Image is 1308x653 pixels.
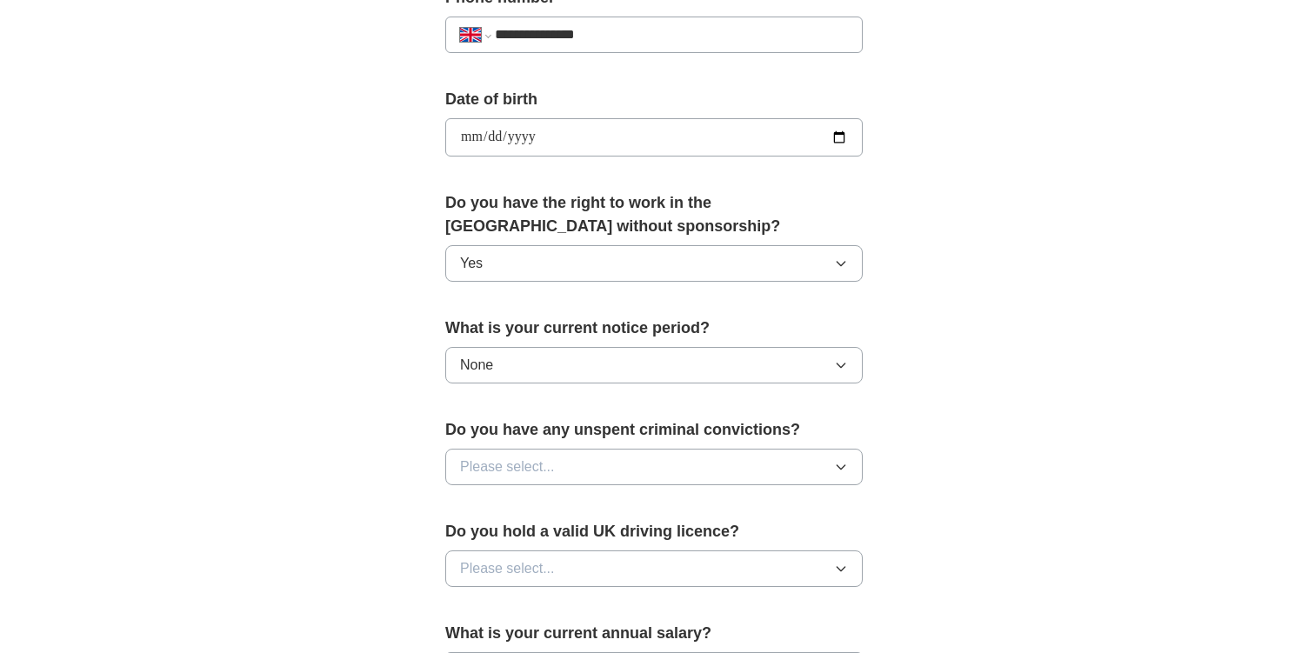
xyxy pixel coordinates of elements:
label: What is your current annual salary? [445,622,863,645]
button: Yes [445,245,863,282]
button: None [445,347,863,383]
label: Date of birth [445,88,863,111]
span: Please select... [460,456,555,477]
span: Yes [460,253,483,274]
button: Please select... [445,449,863,485]
label: Do you hold a valid UK driving licence? [445,520,863,543]
label: Do you have any unspent criminal convictions? [445,418,863,442]
span: Please select... [460,558,555,579]
label: What is your current notice period? [445,317,863,340]
span: None [460,355,493,376]
button: Please select... [445,550,863,587]
label: Do you have the right to work in the [GEOGRAPHIC_DATA] without sponsorship? [445,191,863,238]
